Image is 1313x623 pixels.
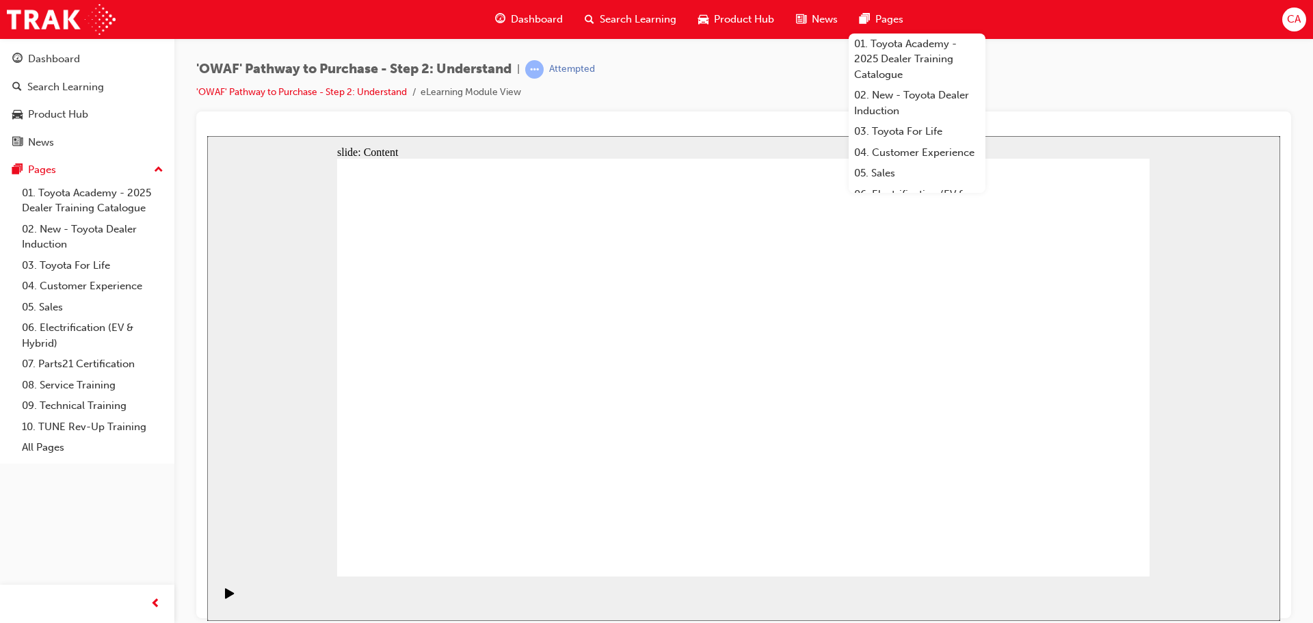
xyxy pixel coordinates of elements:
[28,51,80,67] div: Dashboard
[600,12,676,27] span: Search Learning
[849,184,985,220] a: 06. Electrification (EV & Hybrid)
[28,135,54,150] div: News
[812,12,838,27] span: News
[12,53,23,66] span: guage-icon
[698,11,708,28] span: car-icon
[1287,12,1301,27] span: CA
[5,44,169,157] button: DashboardSearch LearningProduct HubNews
[785,5,849,34] a: news-iconNews
[849,121,985,142] a: 03. Toyota For Life
[849,5,914,34] a: pages-iconPages
[849,34,985,85] a: 01. Toyota Academy - 2025 Dealer Training Catalogue
[875,12,903,27] span: Pages
[714,12,774,27] span: Product Hub
[860,11,870,28] span: pages-icon
[421,85,521,101] li: eLearning Module View
[5,157,169,183] button: Pages
[484,5,574,34] a: guage-iconDashboard
[16,354,169,375] a: 07. Parts21 Certification
[16,395,169,416] a: 09. Technical Training
[585,11,594,28] span: search-icon
[517,62,520,77] span: |
[5,130,169,155] a: News
[16,183,169,219] a: 01. Toyota Academy - 2025 Dealer Training Catalogue
[12,109,23,121] span: car-icon
[196,62,512,77] span: 'OWAF' Pathway to Purchase - Step 2: Understand
[495,11,505,28] span: guage-icon
[16,276,169,297] a: 04. Customer Experience
[16,219,169,255] a: 02. New - Toyota Dealer Induction
[511,12,563,27] span: Dashboard
[1282,8,1306,31] button: CA
[549,63,595,76] div: Attempted
[5,75,169,100] a: Search Learning
[154,161,163,179] span: up-icon
[150,596,161,613] span: prev-icon
[12,81,22,94] span: search-icon
[849,85,985,121] a: 02. New - Toyota Dealer Induction
[849,163,985,184] a: 05. Sales
[27,79,104,95] div: Search Learning
[12,164,23,176] span: pages-icon
[7,451,30,475] button: Play (Ctrl+Alt+P)
[16,416,169,438] a: 10. TUNE Rev-Up Training
[12,137,23,149] span: news-icon
[28,162,56,178] div: Pages
[28,107,88,122] div: Product Hub
[687,5,785,34] a: car-iconProduct Hub
[796,11,806,28] span: news-icon
[16,297,169,318] a: 05. Sales
[525,60,544,79] span: learningRecordVerb_ATTEMPT-icon
[16,317,169,354] a: 06. Electrification (EV & Hybrid)
[7,440,30,485] div: playback controls
[16,437,169,458] a: All Pages
[7,4,116,35] img: Trak
[5,102,169,127] a: Product Hub
[574,5,687,34] a: search-iconSearch Learning
[16,375,169,396] a: 08. Service Training
[196,86,407,98] a: 'OWAF' Pathway to Purchase - Step 2: Understand
[16,255,169,276] a: 03. Toyota For Life
[5,47,169,72] a: Dashboard
[849,142,985,163] a: 04. Customer Experience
